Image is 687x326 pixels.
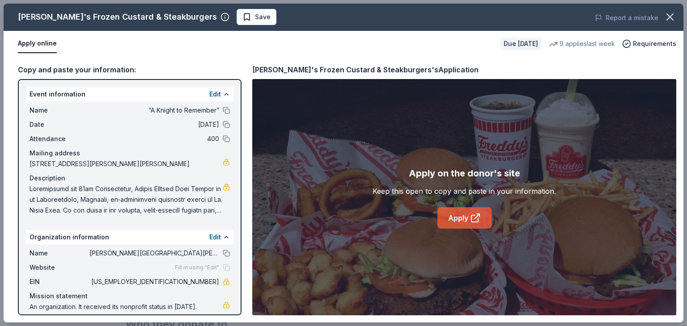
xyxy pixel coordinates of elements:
[622,38,676,49] button: Requirements
[633,38,676,49] span: Requirements
[409,166,520,180] div: Apply on the donor's site
[30,248,89,259] span: Name
[26,230,233,244] div: Organization information
[30,276,89,287] span: EIN
[18,64,242,75] div: Copy and paste your information:
[30,262,89,273] span: Website
[209,89,221,100] button: Edit
[437,207,492,229] a: Apply
[373,186,556,196] div: Keep this open to copy and paste in your information.
[89,105,219,116] span: “A Knight to Remember”
[549,38,615,49] div: 9 applies last week
[89,134,219,144] span: 400
[30,134,89,144] span: Attendance
[30,148,230,159] div: Mailing address
[18,34,57,53] button: Apply online
[175,264,219,271] span: Fill in using "Edit"
[209,232,221,242] button: Edit
[500,38,542,50] div: Due [DATE]
[26,87,233,101] div: Event information
[237,9,276,25] button: Save
[255,12,271,22] span: Save
[18,10,217,24] div: [PERSON_NAME]'s Frozen Custard & Steakburgers
[595,13,658,23] button: Report a mistake
[30,159,223,169] span: [STREET_ADDRESS][PERSON_NAME][PERSON_NAME]
[30,105,89,116] span: Name
[30,301,223,312] span: An organization. It received its nonprofit status in [DATE].
[30,173,230,184] div: Description
[89,248,219,259] span: [PERSON_NAME][GEOGRAPHIC_DATA][PERSON_NAME]
[252,64,479,75] div: [PERSON_NAME]'s Frozen Custard & Steakburgers's Application
[89,276,219,287] span: [US_EMPLOYER_IDENTIFICATION_NUMBER]
[30,291,230,301] div: Mission statement
[30,119,89,130] span: Date
[30,184,223,216] span: Loremipsumd sit 81am Consectetur, Adipis ElItsed Doei Tempor in ut Laboreetdolo, Magnaali, en‐adm...
[89,119,219,130] span: [DATE]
